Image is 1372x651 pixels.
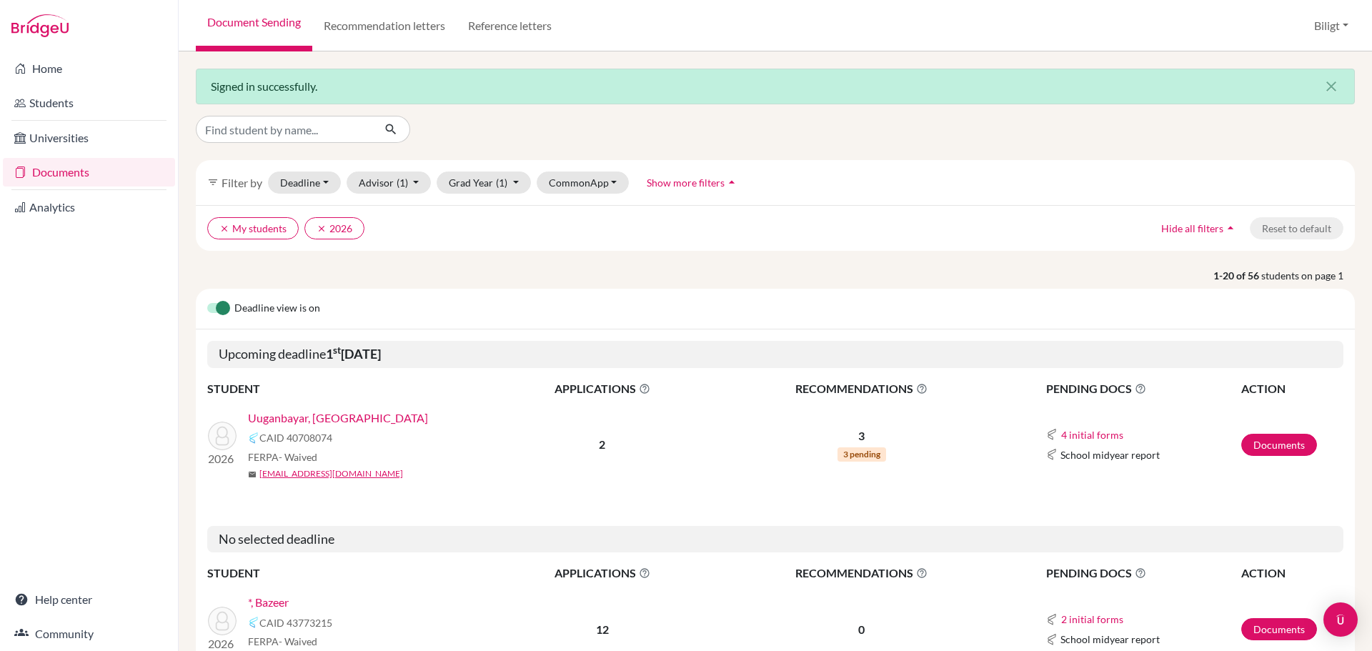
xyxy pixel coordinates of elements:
[248,432,259,444] img: Common App logo
[207,564,493,582] th: STUDENT
[496,177,507,189] span: (1)
[437,172,531,194] button: Grad Year(1)
[3,54,175,83] a: Home
[1323,78,1340,95] i: close
[1046,614,1058,625] img: Common App logo
[1060,427,1124,443] button: 4 initial forms
[259,430,332,445] span: CAID 40708074
[248,634,317,649] span: FERPA
[712,380,1011,397] span: RECOMMENDATIONS
[1149,217,1250,239] button: Hide all filtersarrow_drop_up
[207,177,219,188] i: filter_list
[599,437,605,451] b: 2
[3,620,175,648] a: Community
[1161,222,1223,234] span: Hide all filters
[1060,632,1160,647] span: School midyear report
[347,172,432,194] button: Advisor(1)
[208,607,237,635] img: *, Bazeer
[222,176,262,189] span: Filter by
[712,565,1011,582] span: RECOMMENDATIONS
[207,379,493,398] th: STUDENT
[1060,447,1160,462] span: School midyear report
[596,622,609,636] b: 12
[207,217,299,239] button: clearMy students
[248,409,428,427] a: Uuganbayar, [GEOGRAPHIC_DATA]
[1241,618,1317,640] a: Documents
[725,175,739,189] i: arrow_drop_up
[1308,69,1354,104] button: Close
[259,467,403,480] a: [EMAIL_ADDRESS][DOMAIN_NAME]
[1046,634,1058,645] img: Common App logo
[11,14,69,37] img: Bridge-U
[268,172,341,194] button: Deadline
[326,346,381,362] b: 1 [DATE]
[279,635,317,647] span: - Waived
[1308,12,1355,39] button: Biligt
[333,344,341,356] sup: st
[196,69,1355,104] div: Signed in successfully.
[1323,602,1358,637] div: Open Intercom Messenger
[494,380,711,397] span: APPLICATIONS
[1261,268,1355,283] span: students on page 1
[1046,429,1058,440] img: Common App logo
[1046,449,1058,460] img: Common App logo
[248,449,317,464] span: FERPA
[647,177,725,189] span: Show more filters
[304,217,364,239] button: clear2026
[196,116,373,143] input: Find student by name...
[1060,611,1124,627] button: 2 initial forms
[1046,380,1240,397] span: PENDING DOCS
[3,89,175,117] a: Students
[248,617,259,628] img: Common App logo
[712,427,1011,444] p: 3
[248,470,257,479] span: mail
[3,585,175,614] a: Help center
[207,341,1343,368] h5: Upcoming deadline
[207,526,1343,553] h5: No selected deadline
[537,172,630,194] button: CommonApp
[3,158,175,187] a: Documents
[208,422,237,450] img: Uuganbayar, Tegshjargal
[248,594,289,611] a: *, Bazeer
[712,621,1011,638] p: 0
[3,193,175,222] a: Analytics
[1241,434,1317,456] a: Documents
[1223,221,1238,235] i: arrow_drop_up
[234,300,320,317] span: Deadline view is on
[279,451,317,463] span: - Waived
[259,615,332,630] span: CAID 43773215
[1046,565,1240,582] span: PENDING DOCS
[1213,268,1261,283] strong: 1-20 of 56
[1250,217,1343,239] button: Reset to default
[397,177,408,189] span: (1)
[1241,379,1343,398] th: ACTION
[494,565,711,582] span: APPLICATIONS
[3,124,175,152] a: Universities
[208,450,237,467] p: 2026
[219,224,229,234] i: clear
[1241,564,1343,582] th: ACTION
[317,224,327,234] i: clear
[635,172,751,194] button: Show more filtersarrow_drop_up
[837,447,886,462] span: 3 pending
